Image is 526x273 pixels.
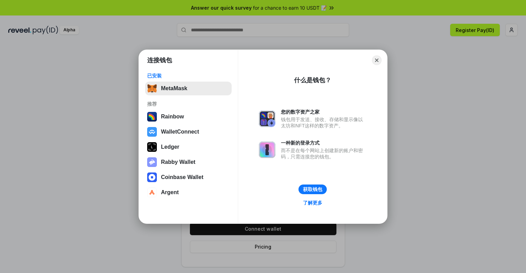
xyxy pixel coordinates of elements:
button: Rabby Wallet [145,155,232,169]
div: 获取钱包 [303,186,322,192]
div: 已安装 [147,73,230,79]
img: svg+xml,%3Csvg%20width%3D%2228%22%20height%3D%2228%22%20viewBox%3D%220%200%2028%2028%22%20fill%3D... [147,188,157,197]
button: Ledger [145,140,232,154]
div: 一种新的登录方式 [281,140,366,146]
div: Argent [161,189,179,196]
div: WalletConnect [161,129,199,135]
div: Ledger [161,144,179,150]
img: svg+xml,%3Csvg%20xmlns%3D%22http%3A%2F%2Fwww.w3.org%2F2000%2Fsvg%22%20fill%3D%22none%22%20viewBox... [259,141,275,158]
div: 钱包用于发送、接收、存储和显示像以太坊和NFT这样的数字资产。 [281,116,366,129]
div: 了解更多 [303,200,322,206]
button: WalletConnect [145,125,232,139]
img: svg+xml,%3Csvg%20width%3D%2228%22%20height%3D%2228%22%20viewBox%3D%220%200%2028%2028%22%20fill%3D... [147,172,157,182]
button: Close [372,55,382,65]
div: Rabby Wallet [161,159,195,165]
button: Rainbow [145,110,232,124]
div: 推荐 [147,101,230,107]
img: svg+xml,%3Csvg%20xmlns%3D%22http%3A%2F%2Fwww.w3.org%2F2000%2Fsvg%22%20fill%3D%22none%22%20viewBox... [147,157,157,167]
div: Coinbase Wallet [161,174,203,180]
img: svg+xml,%3Csvg%20xmlns%3D%22http%3A%2F%2Fwww.w3.org%2F2000%2Fsvg%22%20fill%3D%22none%22%20viewBox... [259,111,275,127]
button: Argent [145,186,232,199]
button: 获取钱包 [299,185,327,194]
button: MetaMask [145,82,232,95]
div: Rainbow [161,114,184,120]
div: MetaMask [161,85,187,92]
img: svg+xml,%3Csvg%20fill%3D%22none%22%20height%3D%2233%22%20viewBox%3D%220%200%2035%2033%22%20width%... [147,84,157,93]
img: svg+xml,%3Csvg%20width%3D%2228%22%20height%3D%2228%22%20viewBox%3D%220%200%2028%2028%22%20fill%3D... [147,127,157,137]
a: 了解更多 [299,198,326,207]
div: 而不是在每个网站上创建新的账户和密码，只需连接您的钱包。 [281,147,366,160]
button: Coinbase Wallet [145,170,232,184]
div: 您的数字资产之家 [281,109,366,115]
div: 什么是钱包？ [294,76,331,84]
img: svg+xml,%3Csvg%20xmlns%3D%22http%3A%2F%2Fwww.w3.org%2F2000%2Fsvg%22%20width%3D%2228%22%20height%3... [147,142,157,152]
h1: 连接钱包 [147,56,172,64]
img: svg+xml,%3Csvg%20width%3D%22120%22%20height%3D%22120%22%20viewBox%3D%220%200%20120%20120%22%20fil... [147,112,157,122]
